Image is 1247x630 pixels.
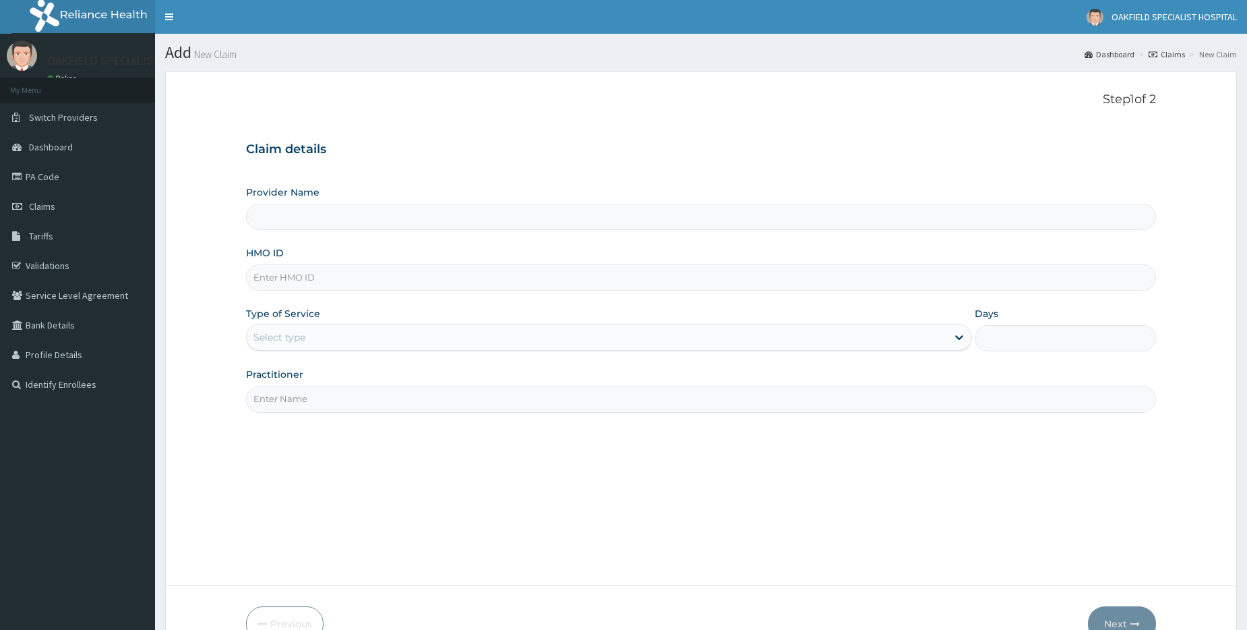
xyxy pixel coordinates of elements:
span: OAKFIELD SPECIALIST HOSPITAL [1112,11,1237,23]
label: Days [975,307,998,320]
img: User Image [7,40,37,71]
a: Claims [1149,49,1185,60]
small: New Claim [191,49,237,59]
span: Switch Providers [29,111,98,123]
label: Type of Service [246,307,320,320]
span: Tariffs [29,230,53,242]
span: Claims [29,200,55,212]
p: Step 1 of 2 [246,92,1156,107]
img: User Image [1087,9,1103,26]
p: OAKFIELD SPECIALIST HOSPITAL [47,55,216,67]
label: Practitioner [246,368,303,381]
label: HMO ID [246,246,284,260]
input: Enter Name [246,386,1156,412]
div: Select type [253,331,305,344]
h3: Claim details [246,142,1156,157]
li: New Claim [1186,49,1237,60]
h1: Add [165,44,1237,61]
a: Dashboard [1085,49,1134,60]
a: Online [47,74,80,83]
label: Provider Name [246,185,320,199]
input: Enter HMO ID [246,264,1156,291]
span: Dashboard [29,141,73,153]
